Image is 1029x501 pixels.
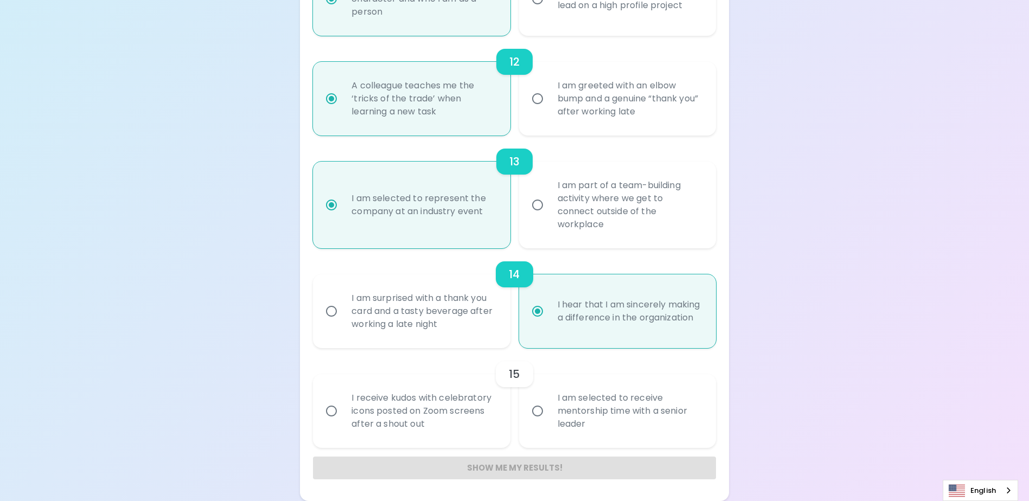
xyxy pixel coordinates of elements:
div: A colleague teaches me the ‘tricks of the trade’ when learning a new task [343,66,504,131]
h6: 13 [509,153,520,170]
div: choice-group-check [313,248,715,348]
div: I am selected to receive mentorship time with a senior leader [549,378,710,444]
div: choice-group-check [313,36,715,136]
div: I am surprised with a thank you card and a tasty beverage after working a late night [343,279,504,344]
div: Language [943,480,1018,501]
h6: 15 [509,365,520,383]
div: choice-group-check [313,136,715,248]
aside: Language selected: English [943,480,1018,501]
a: English [943,480,1018,500]
h6: 12 [509,53,520,70]
div: I am greeted with an elbow bump and a genuine “thank you” after working late [549,66,710,131]
div: I receive kudos with celebratory icons posted on Zoom screens after a shout out [343,378,504,444]
div: I am selected to represent the company at an industry event [343,179,504,231]
div: I am part of a team-building activity where we get to connect outside of the workplace [549,166,710,244]
div: I hear that I am sincerely making a difference in the organization [549,285,710,337]
h6: 14 [509,266,520,283]
div: choice-group-check [313,348,715,448]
